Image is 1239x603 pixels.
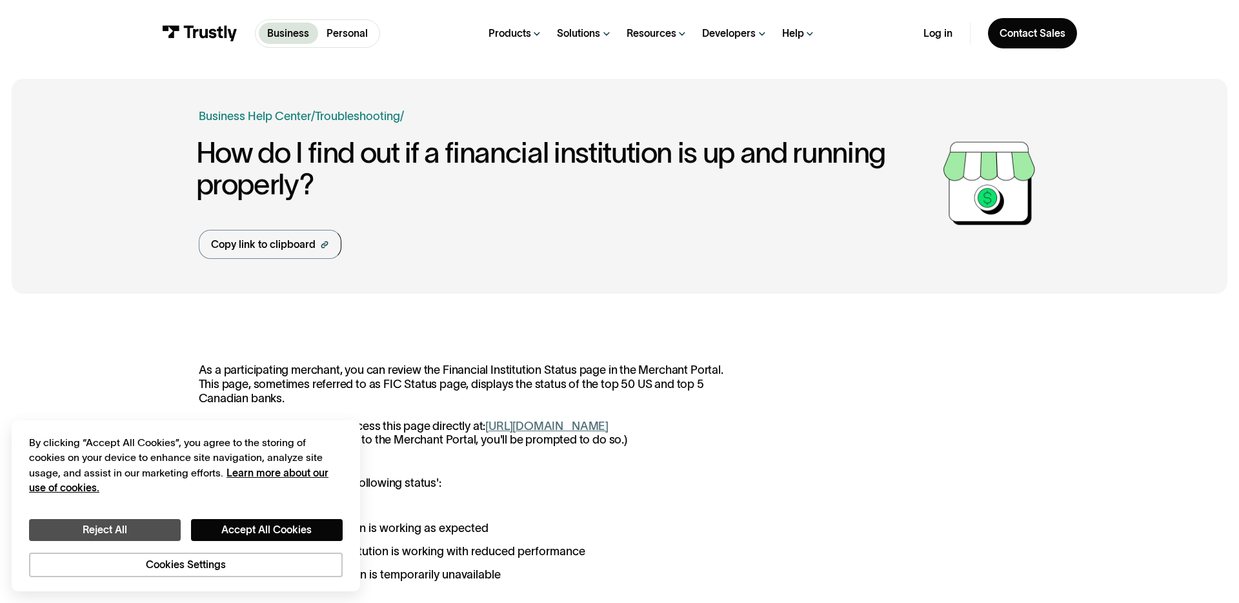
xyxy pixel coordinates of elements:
[782,27,804,40] div: Help
[191,519,343,541] button: Accept All Cookies
[627,27,676,40] div: Resources
[199,543,741,560] li: : The financial institution is working with reduced performance
[199,566,741,584] li: : The financial institution is temporarily unavailable
[12,420,360,591] div: Cookie banner
[199,476,741,491] p: Each bank will have one of the following status':
[1000,27,1065,40] div: Contact Sales
[162,25,237,41] img: Trustly Logo
[199,230,341,260] a: Copy link to clipboard
[485,420,609,433] a: [URL][DOMAIN_NAME]
[29,519,181,541] button: Reject All
[315,110,400,123] a: Troubleshooting
[29,435,343,577] div: Privacy
[489,27,531,40] div: Products
[259,23,318,44] a: Business
[211,237,316,252] div: Copy link to clipboard
[327,26,368,41] p: Personal
[29,435,343,496] div: By clicking “Accept All Cookies”, you agree to the storing of cookies on your device to enhance s...
[311,108,315,125] div: /
[196,137,938,201] h1: How do I find out if a financial institution is up and running properly?
[267,26,309,41] p: Business
[400,108,404,125] div: /
[702,27,756,40] div: Developers
[988,18,1077,48] a: Contact Sales
[557,27,600,40] div: Solutions
[29,553,343,577] button: Cookies Settings
[199,108,311,125] a: Business Help Center
[199,363,741,447] p: As a participating merchant, you can review the Financial Institution Status page in the Merchant...
[318,23,377,44] a: Personal
[199,520,741,537] li: : The financial institution is working as expected
[923,27,952,40] a: Log in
